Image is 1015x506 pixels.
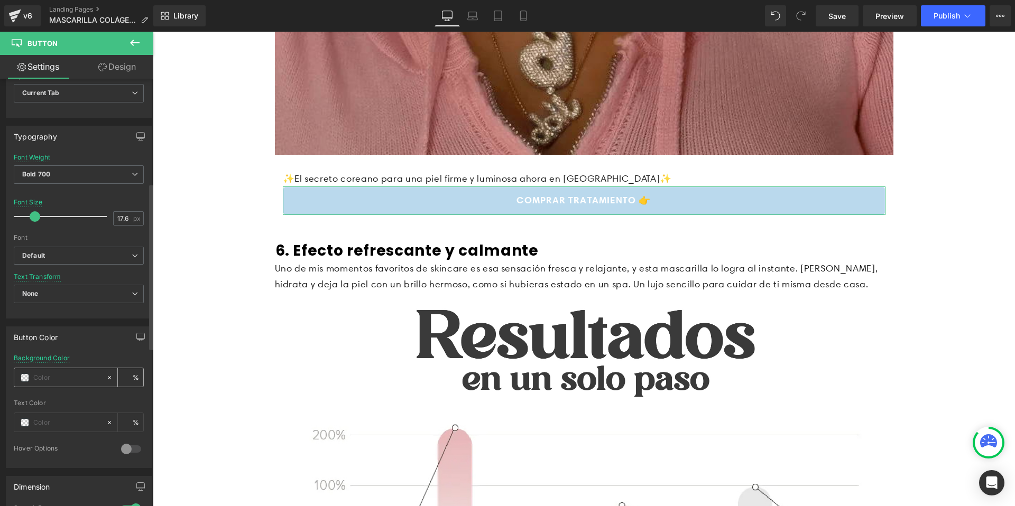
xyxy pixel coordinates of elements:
[4,5,41,26] a: v6
[790,5,811,26] button: Redo
[14,234,144,241] div: Font
[14,399,144,407] div: Text Color
[14,476,50,491] div: Dimension
[14,327,58,342] div: Button Color
[49,16,136,24] span: MASCARILLA COLÁGENO
[14,444,110,455] div: Hover Options
[122,229,741,261] p: Uno de mis momentos favoritos de skincare es esa sensación fresca y relajante, y esta mascarilla ...
[14,126,57,141] div: Typography
[133,215,142,222] span: px
[14,199,43,206] div: Font Size
[123,209,386,229] span: 6. Efecto refrescante y calmante
[875,11,904,22] span: Preview
[79,55,155,79] a: Design
[14,273,61,280] div: Text Transform
[153,5,206,26] a: New Library
[130,155,733,183] a: COMPRAR TRATAMIENTO 👉
[460,5,485,26] a: Laptop
[33,372,101,383] input: Color
[173,11,198,21] span: Library
[118,368,143,387] div: %
[921,5,985,26] button: Publish
[934,12,960,20] span: Publish
[49,5,156,14] a: Landing Pages
[33,417,101,428] input: Color
[22,251,45,260] i: Default
[22,170,50,178] b: Bold 700
[14,354,70,362] div: Background Color
[14,154,50,161] div: Font Weight
[22,289,39,297] b: None
[765,5,786,26] button: Undo
[863,5,917,26] a: Preview
[130,139,733,155] p: ✨El secreto coreano para una piel firme y luminosa ahora en [GEOGRAPHIC_DATA]✨
[27,39,58,48] span: Button
[511,5,536,26] a: Mobile
[828,11,846,22] span: Save
[435,5,460,26] a: Desktop
[990,5,1011,26] button: More
[22,89,60,97] b: Current Tab
[979,470,1004,495] div: Open Intercom Messenger
[21,9,34,23] div: v6
[118,413,143,432] div: %
[485,5,511,26] a: Tablet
